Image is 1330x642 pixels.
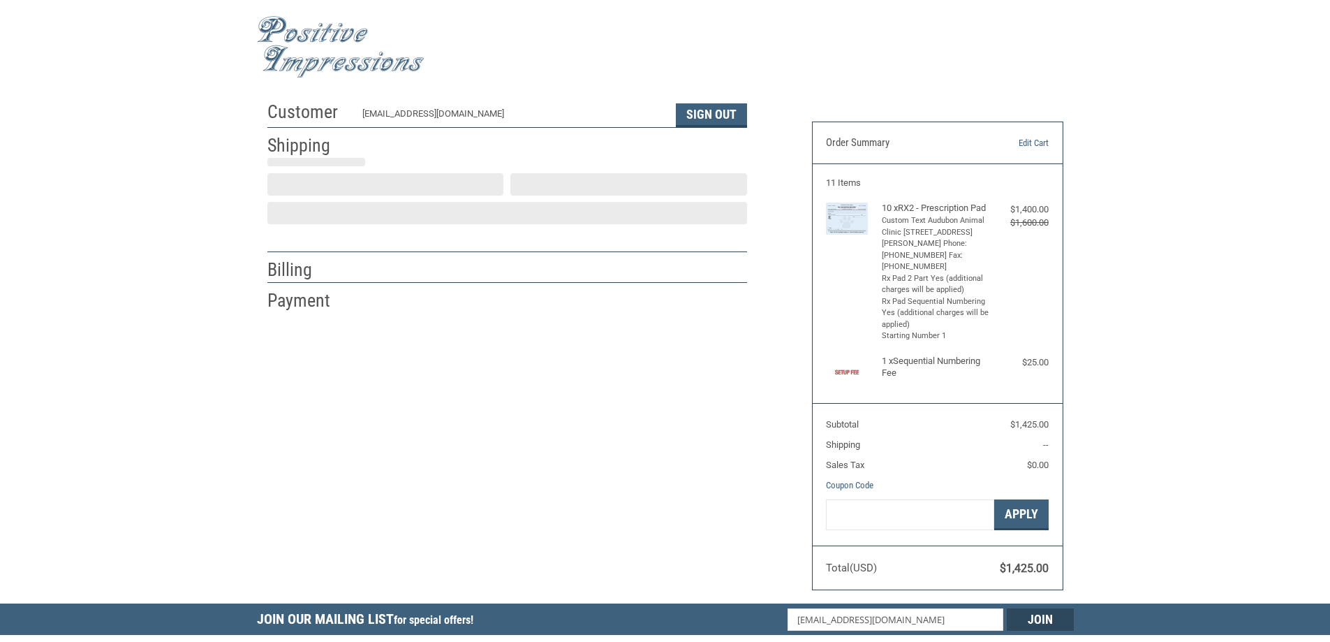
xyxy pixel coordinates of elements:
[267,258,349,282] h2: Billing
[394,613,473,627] span: for special offers!
[977,136,1049,150] a: Edit Cart
[882,330,990,342] li: Starting Number 1
[1007,608,1074,631] input: Join
[882,296,990,331] li: Rx Pad Sequential Numbering Yes (additional charges will be applied)
[882,203,990,214] h4: 10 x RX2 - Prescription Pad
[676,103,747,127] button: Sign Out
[993,203,1049,217] div: $1,400.00
[826,136,977,150] h3: Order Summary
[1043,439,1049,450] span: --
[826,562,877,574] span: Total (USD)
[826,499,994,531] input: Gift Certificate or Coupon Code
[826,480,873,490] a: Coupon Code
[1027,460,1049,470] span: $0.00
[994,499,1049,531] button: Apply
[267,289,349,312] h2: Payment
[826,419,859,430] span: Subtotal
[882,273,990,296] li: Rx Pad 2 Part Yes (additional charges will be applied)
[267,134,349,157] h2: Shipping
[362,107,662,127] div: [EMAIL_ADDRESS][DOMAIN_NAME]
[788,608,1003,631] input: Email
[993,216,1049,230] div: $1,600.00
[882,215,990,273] li: Custom Text Audubon Animal Clinic [STREET_ADDRESS][PERSON_NAME] Phone: [PHONE_NUMBER] Fax: [PHONE...
[993,356,1049,370] div: $25.00
[882,356,990,379] h4: 1 x Sequential Numbering Fee
[826,460,864,470] span: Sales Tax
[257,16,424,78] img: Positive Impressions
[1010,419,1049,430] span: $1,425.00
[1000,562,1049,575] span: $1,425.00
[267,101,349,124] h2: Customer
[826,439,860,450] span: Shipping
[826,177,1049,189] h3: 11 Items
[257,604,480,639] h5: Join Our Mailing List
